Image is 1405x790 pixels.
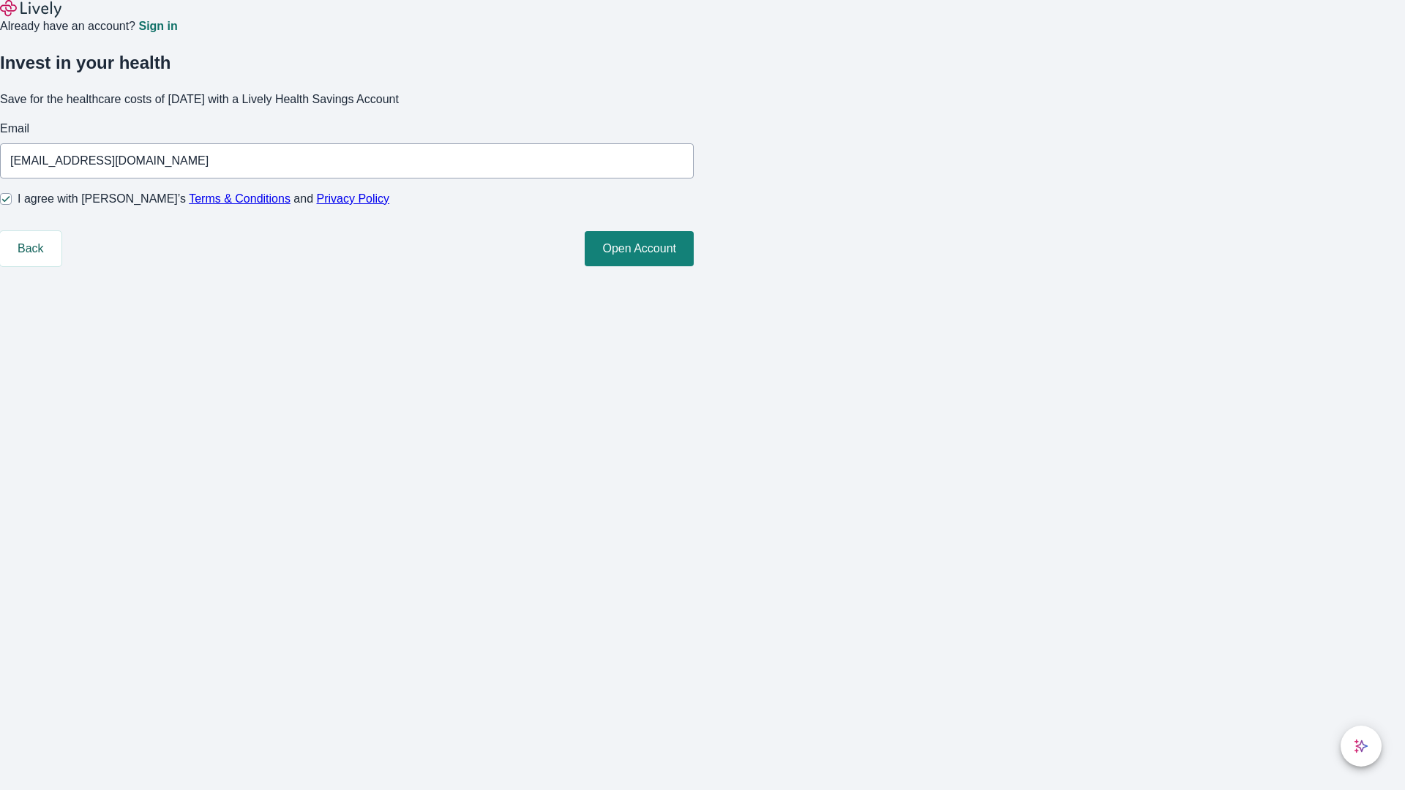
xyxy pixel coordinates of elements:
svg: Lively AI Assistant [1354,739,1368,753]
span: I agree with [PERSON_NAME]’s and [18,190,389,208]
a: Terms & Conditions [189,192,291,205]
a: Sign in [138,20,177,32]
button: Open Account [585,231,694,266]
a: Privacy Policy [317,192,390,205]
button: chat [1341,726,1382,767]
